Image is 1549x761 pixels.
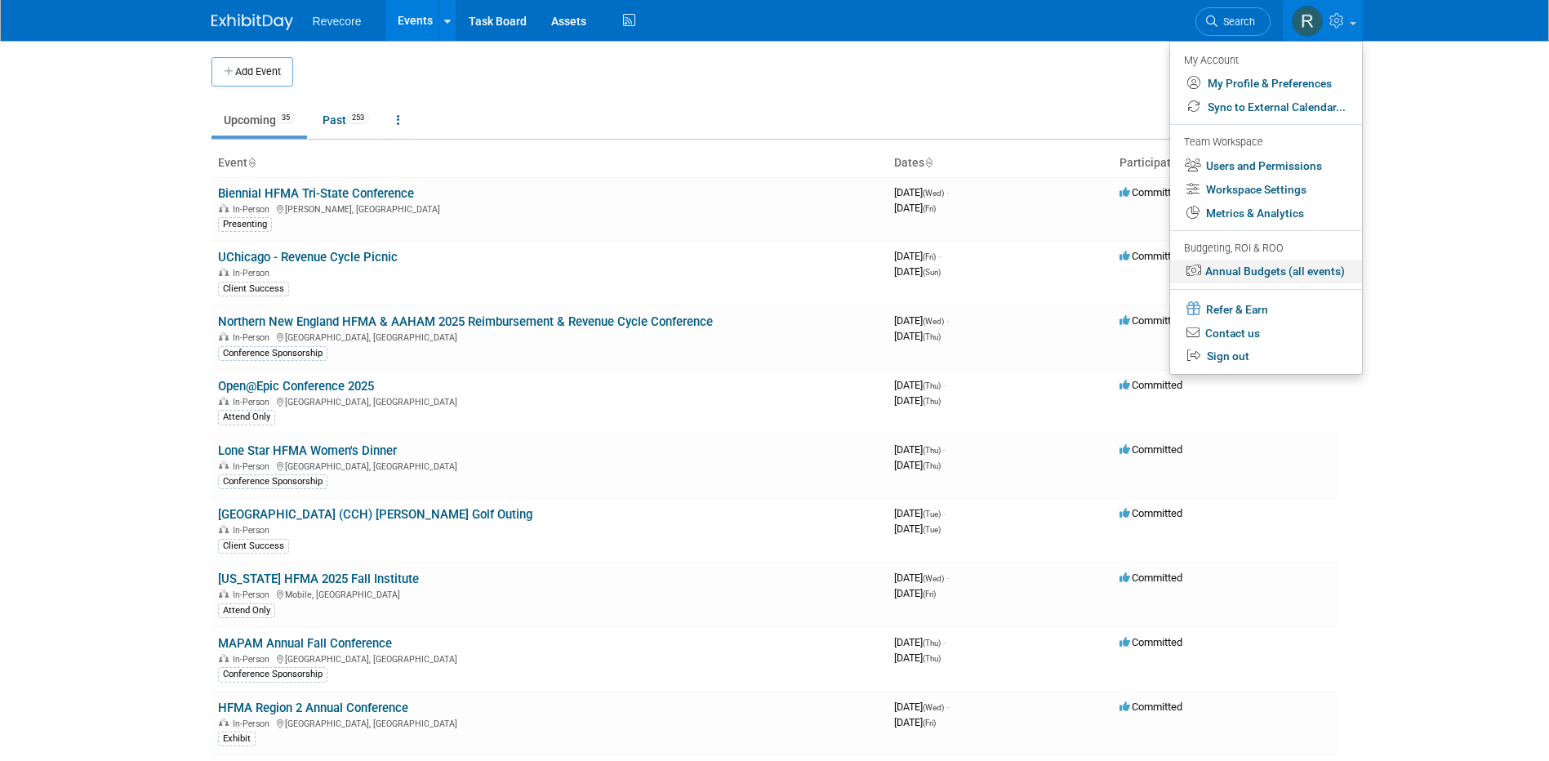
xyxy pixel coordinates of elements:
[1170,260,1362,283] a: Annual Budgets (all events)
[1119,507,1182,519] span: Committed
[1119,314,1182,327] span: Committed
[219,590,229,598] img: In-Person Event
[923,703,944,712] span: (Wed)
[923,381,941,390] span: (Thu)
[923,574,944,583] span: (Wed)
[894,250,941,262] span: [DATE]
[233,204,274,215] span: In-Person
[218,572,419,586] a: [US_STATE] HFMA 2025 Fall Institute
[923,204,936,213] span: (Fri)
[219,461,229,470] img: In-Person Event
[894,587,936,599] span: [DATE]
[218,459,881,472] div: [GEOGRAPHIC_DATA], [GEOGRAPHIC_DATA]
[923,525,941,534] span: (Tue)
[218,330,881,343] div: [GEOGRAPHIC_DATA], [GEOGRAPHIC_DATA]
[233,654,274,665] span: In-Person
[946,186,949,198] span: -
[219,204,229,212] img: In-Person Event
[894,701,949,713] span: [DATE]
[218,732,256,746] div: Exhibit
[1170,202,1362,225] a: Metrics & Analytics
[894,572,949,584] span: [DATE]
[1119,379,1182,391] span: Committed
[1170,345,1362,368] a: Sign out
[218,507,532,522] a: [GEOGRAPHIC_DATA] (CCH) [PERSON_NAME] Golf Outing
[1184,240,1346,257] div: Budgeting, ROI & ROO
[233,590,274,600] span: In-Person
[923,332,941,341] span: (Thu)
[1195,7,1271,36] a: Search
[277,112,295,124] span: 35
[218,474,327,489] div: Conference Sponsorship
[946,572,949,584] span: -
[219,719,229,727] img: In-Person Event
[943,379,946,391] span: -
[923,268,941,277] span: (Sun)
[943,636,946,648] span: -
[218,314,713,329] a: Northern New England HFMA & AAHAM 2025 Reimbursement & Revenue Cycle Conference
[1170,178,1362,202] a: Workspace Settings
[1119,250,1182,262] span: Committed
[1119,572,1182,584] span: Committed
[211,57,293,87] button: Add Event
[923,654,941,663] span: (Thu)
[219,268,229,276] img: In-Person Event
[218,346,327,361] div: Conference Sponsorship
[233,268,274,278] span: In-Person
[943,443,946,456] span: -
[923,719,936,728] span: (Fri)
[313,15,362,28] span: Revecore
[219,654,229,662] img: In-Person Event
[894,523,941,535] span: [DATE]
[894,202,936,214] span: [DATE]
[894,394,941,407] span: [DATE]
[218,636,392,651] a: MAPAM Annual Fall Conference
[923,252,936,261] span: (Fri)
[233,332,274,343] span: In-Person
[1292,6,1323,37] img: Rachael Sires
[1119,443,1182,456] span: Committed
[247,156,256,169] a: Sort by Event Name
[233,397,274,407] span: In-Person
[218,716,881,729] div: [GEOGRAPHIC_DATA], [GEOGRAPHIC_DATA]
[894,636,946,648] span: [DATE]
[218,587,881,600] div: Mobile, [GEOGRAPHIC_DATA]
[923,461,941,470] span: (Thu)
[211,14,293,30] img: ExhibitDay
[347,112,369,124] span: 253
[218,217,272,232] div: Presenting
[218,202,881,215] div: [PERSON_NAME], [GEOGRAPHIC_DATA]
[211,105,307,136] a: Upcoming35
[219,525,229,533] img: In-Person Event
[219,397,229,405] img: In-Person Event
[1184,134,1346,152] div: Team Workspace
[923,446,941,455] span: (Thu)
[211,149,888,177] th: Event
[894,330,941,342] span: [DATE]
[894,459,941,471] span: [DATE]
[219,332,229,340] img: In-Person Event
[218,250,398,265] a: UChicago - Revenue Cycle Picnic
[218,394,881,407] div: [GEOGRAPHIC_DATA], [GEOGRAPHIC_DATA]
[218,539,289,554] div: Client Success
[1119,636,1182,648] span: Committed
[1170,72,1362,96] a: My Profile & Preferences
[888,149,1113,177] th: Dates
[233,461,274,472] span: In-Person
[1113,149,1338,177] th: Participation
[218,652,881,665] div: [GEOGRAPHIC_DATA], [GEOGRAPHIC_DATA]
[233,719,274,729] span: In-Person
[923,317,944,326] span: (Wed)
[923,510,941,518] span: (Tue)
[894,443,946,456] span: [DATE]
[924,156,933,169] a: Sort by Start Date
[1217,16,1255,28] span: Search
[923,590,936,599] span: (Fri)
[946,701,949,713] span: -
[1119,186,1182,198] span: Committed
[218,410,275,425] div: Attend Only
[894,507,946,519] span: [DATE]
[894,379,946,391] span: [DATE]
[218,443,397,458] a: Lone Star HFMA Women's Dinner
[218,379,374,394] a: Open@Epic Conference 2025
